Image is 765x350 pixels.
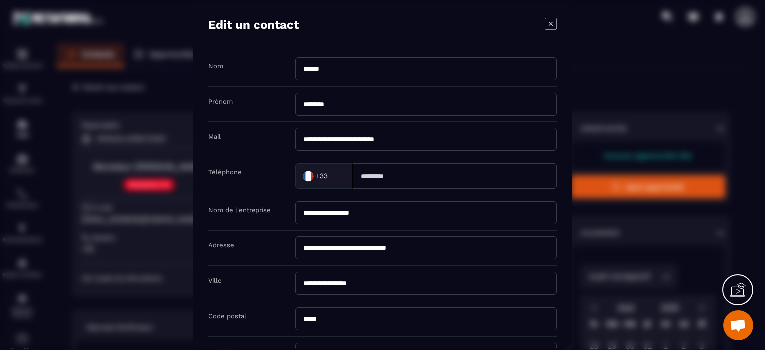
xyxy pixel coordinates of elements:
input: Search for option [330,168,342,183]
label: Mail [208,132,221,140]
img: Country Flag [298,166,318,186]
a: Ouvrir le chat [723,310,753,340]
label: Ville [208,276,222,284]
label: Nom de l'entreprise [208,206,271,213]
label: Nom [208,62,223,69]
div: Search for option [295,163,353,188]
label: Adresse [208,241,234,248]
label: Code postal [208,312,246,319]
span: +33 [316,171,328,181]
label: Prénom [208,97,233,105]
h4: Edit un contact [208,17,299,31]
label: Téléphone [208,168,242,175]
